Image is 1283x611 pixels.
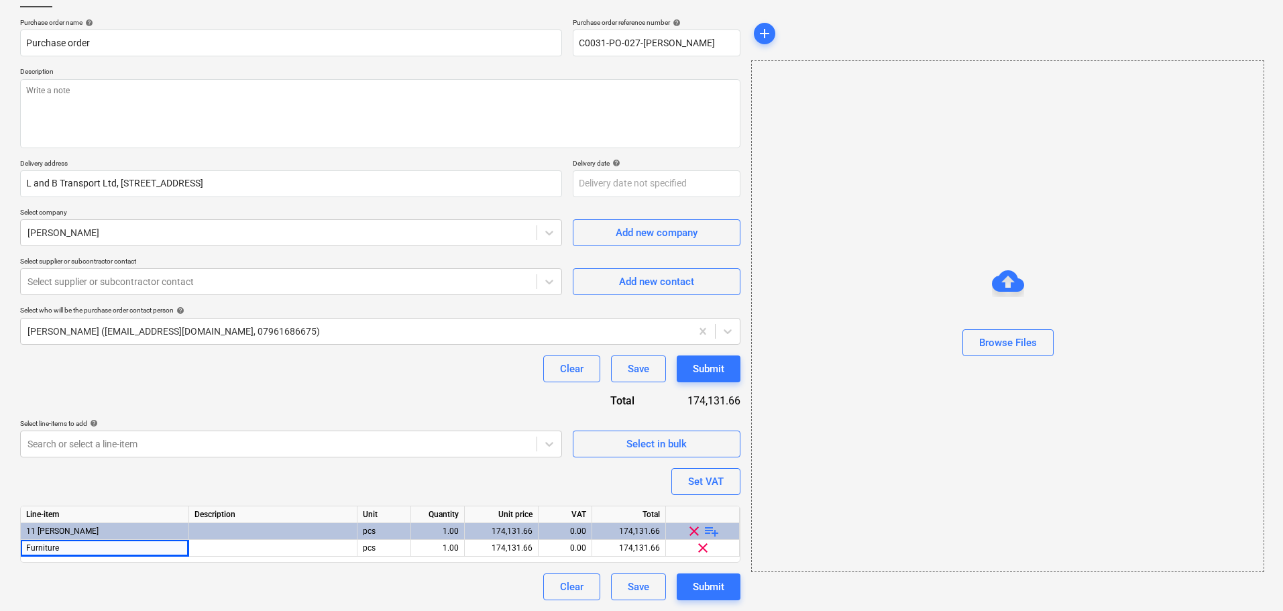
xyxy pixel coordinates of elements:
[21,506,189,523] div: Line-item
[20,67,740,78] p: Description
[174,307,184,315] span: help
[628,360,649,378] div: Save
[688,473,724,490] div: Set VAT
[411,506,465,523] div: Quantity
[751,60,1264,572] div: Browse Files
[592,506,666,523] div: Total
[357,506,411,523] div: Unit
[592,540,666,557] div: 174,131.66
[470,540,533,557] div: 174,131.66
[677,573,740,600] button: Submit
[757,25,773,42] span: add
[671,468,740,495] button: Set VAT
[686,523,702,539] span: clear
[20,159,562,170] p: Delivery address
[573,219,740,246] button: Add new company
[416,540,459,557] div: 1.00
[470,523,533,540] div: 174,131.66
[656,393,740,408] div: 174,131.66
[20,170,562,197] input: Delivery address
[962,329,1054,356] button: Browse Files
[87,419,98,427] span: help
[465,506,539,523] div: Unit price
[704,523,720,539] span: playlist_add
[20,419,562,428] div: Select line-items to add
[544,540,586,557] div: 0.00
[610,159,620,167] span: help
[693,360,724,378] div: Submit
[1216,547,1283,611] iframe: Chat Widget
[979,334,1037,351] div: Browse Files
[573,170,740,197] input: Delivery date not specified
[20,257,562,268] p: Select supplier or subcontractor contact
[611,355,666,382] button: Save
[539,506,592,523] div: VAT
[695,540,711,556] span: clear
[189,506,357,523] div: Description
[616,224,698,241] div: Add new company
[543,573,600,600] button: Clear
[626,435,687,453] div: Select in bulk
[560,578,583,596] div: Clear
[544,523,586,540] div: 0.00
[592,523,666,540] div: 174,131.66
[20,208,562,219] p: Select company
[357,540,411,557] div: pcs
[573,268,740,295] button: Add new contact
[628,578,649,596] div: Save
[357,523,411,540] div: pcs
[416,523,459,540] div: 1.00
[573,30,740,56] input: Reference number
[573,159,740,168] div: Delivery date
[26,526,99,536] span: 11 Schuller
[566,393,656,408] div: Total
[543,355,600,382] button: Clear
[26,543,59,553] span: Furniture
[670,19,681,27] span: help
[20,30,562,56] input: Document name
[619,273,694,290] div: Add new contact
[573,18,740,27] div: Purchase order reference number
[82,19,93,27] span: help
[677,355,740,382] button: Submit
[573,431,740,457] button: Select in bulk
[611,573,666,600] button: Save
[693,578,724,596] div: Submit
[20,306,740,315] div: Select who will be the purchase order contact person
[560,360,583,378] div: Clear
[20,18,562,27] div: Purchase order name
